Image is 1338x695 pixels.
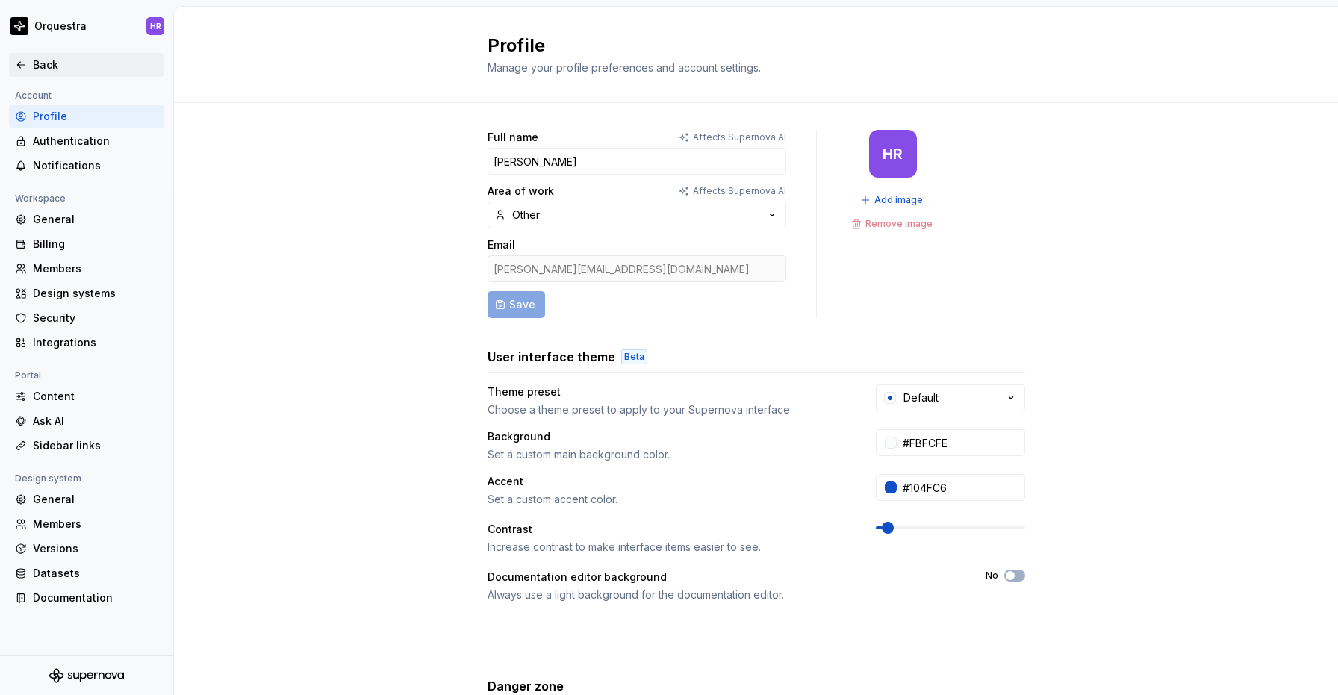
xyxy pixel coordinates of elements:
button: Add image [856,190,930,211]
div: Choose a theme preset to apply to your Supernova interface. [488,402,849,417]
a: Content [9,384,164,408]
div: Design systems [33,286,158,301]
a: Members [9,257,164,281]
div: Set a custom accent color. [488,492,849,507]
span: Manage your profile preferences and account settings. [488,61,761,74]
div: Beta [621,349,647,364]
a: Billing [9,232,164,256]
a: Profile [9,105,164,128]
div: Security [33,311,158,325]
div: Accent [488,474,849,489]
label: No [986,570,998,582]
div: Versions [33,541,158,556]
a: Notifications [9,154,164,178]
div: Authentication [33,134,158,149]
div: Account [9,87,57,105]
div: Contrast [488,522,849,537]
a: Members [9,512,164,536]
input: #FFFFFF [897,429,1025,456]
img: 2d16a307-6340-4442-b48d-ad77c5bc40e7.png [10,17,28,35]
div: Default [903,390,939,405]
a: Design systems [9,281,164,305]
a: General [9,487,164,511]
label: Full name [488,130,538,145]
a: Sidebar links [9,434,164,458]
p: Affects Supernova AI [693,185,786,197]
p: Affects Supernova AI [693,131,786,143]
label: Email [488,237,515,252]
div: Integrations [33,335,158,350]
button: Default [876,384,1025,411]
a: General [9,208,164,231]
a: Integrations [9,331,164,355]
a: Versions [9,537,164,561]
span: Add image [874,194,923,206]
div: Always use a light background for the documentation editor. [488,588,959,602]
button: OrquestraHR [3,10,170,43]
h3: User interface theme [488,348,615,366]
div: HR [150,20,161,32]
div: Documentation editor background [488,570,959,585]
a: Datasets [9,561,164,585]
div: Datasets [33,566,158,581]
a: Authentication [9,129,164,153]
div: HR [883,148,903,160]
a: Documentation [9,586,164,610]
label: Area of work [488,184,554,199]
h2: Profile [488,34,1007,57]
div: Members [33,261,158,276]
a: Security [9,306,164,330]
div: Profile [33,109,158,124]
div: Billing [33,237,158,252]
div: Increase contrast to make interface items easier to see. [488,540,849,555]
div: Other [512,208,540,222]
div: Members [33,517,158,532]
div: Notifications [33,158,158,173]
div: Back [33,57,158,72]
a: Back [9,53,164,77]
div: Sidebar links [33,438,158,453]
div: General [33,492,158,507]
div: General [33,212,158,227]
div: Theme preset [488,384,849,399]
a: Ask AI [9,409,164,433]
svg: Supernova Logo [49,668,124,683]
input: #104FC6 [897,474,1025,501]
div: Workspace [9,190,72,208]
div: Set a custom main background color. [488,447,849,462]
div: Background [488,429,849,444]
div: Ask AI [33,414,158,428]
div: Documentation [33,590,158,605]
div: Design system [9,470,87,487]
div: Content [33,389,158,404]
div: Portal [9,367,47,384]
div: Orquestra [34,19,87,34]
h3: Danger zone [488,677,564,695]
